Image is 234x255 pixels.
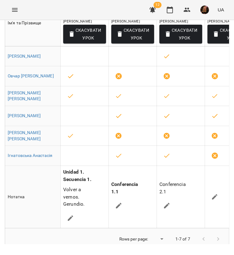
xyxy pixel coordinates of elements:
a: Ігнатовська Анастасія [8,153,52,158]
a: [PERSON_NAME] [PERSON_NAME] [8,90,41,101]
button: Скасувати Урок [63,25,106,43]
span: Скасувати Урок [116,27,149,41]
span: [PERSON_NAME] [159,19,188,23]
span: [PERSON_NAME] [63,19,92,23]
img: 019b2ef03b19e642901f9fba5a5c5a68.jpg [200,6,209,14]
button: UA [215,4,227,15]
button: Menu [7,2,22,17]
button: Скасувати Урок [159,25,202,43]
p: Volver a vernos. Gerundio. [63,186,94,208]
td: Нотатка [5,166,61,228]
p: Rows per page: [119,236,148,242]
span: UA [218,6,224,13]
strong: Unidad 1. Secuencia 1. [63,169,92,182]
a: Овчар [PERSON_NAME] [8,73,54,78]
div: Ім'я та Прізвище [8,19,58,27]
p: 1-7 of 7 [175,236,190,242]
span: [PERSON_NAME] [111,19,140,23]
p: Conferencia 2.1 [159,181,190,195]
a: [PERSON_NAME] [8,54,41,59]
span: Скасувати Урок [164,27,197,41]
a: [PERSON_NAME] [8,113,41,118]
a: [PERSON_NAME] [PERSON_NAME] [8,130,41,141]
strong: Conferencia 1.1 [111,181,138,195]
span: Скасувати Урок [68,27,101,41]
button: Скасувати Урок [111,25,154,43]
div: ​ [151,235,166,244]
span: 12 [154,2,162,8]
